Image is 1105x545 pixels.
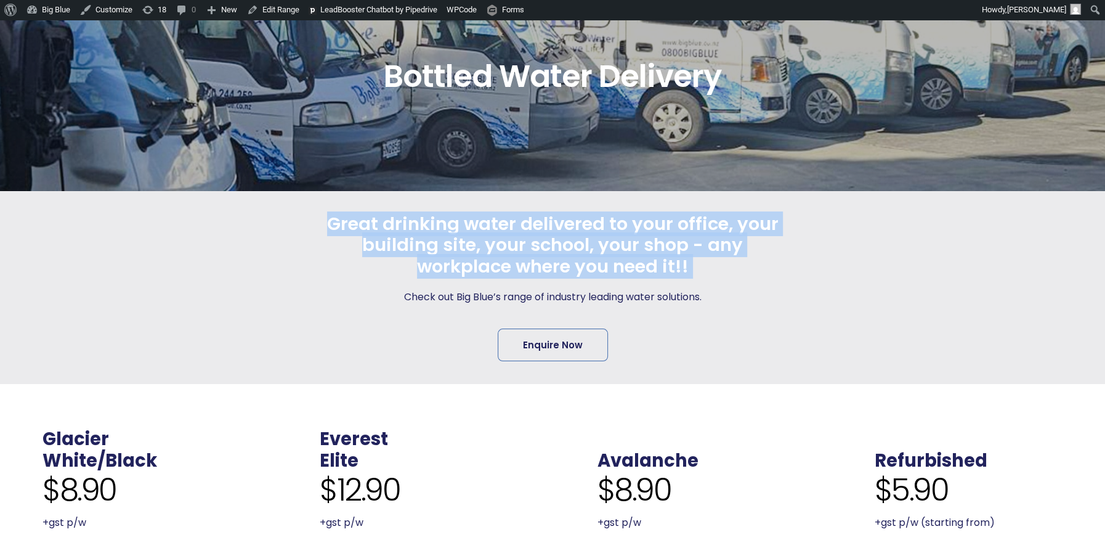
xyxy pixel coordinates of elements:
[597,427,602,451] span: .
[498,329,608,361] a: Enquire Now
[597,448,698,473] a: Avalanche
[42,427,109,451] a: Glacier
[320,427,388,451] a: Everest
[309,7,317,15] img: logo.svg
[83,61,1022,92] span: Bottled Water Delivery
[42,472,116,509] span: $8.90
[42,448,157,473] a: White/Black
[875,514,1062,531] p: +gst p/w (starting from)
[875,472,949,509] span: $5.90
[1007,5,1066,14] span: [PERSON_NAME]
[597,514,785,531] p: +gst p/w
[320,472,400,509] span: $12.90
[1024,464,1088,528] iframe: Chatbot
[320,514,508,531] p: +gst p/w
[875,427,880,451] span: .
[323,213,782,277] span: Great drinking water delivered to your office, your building site, your school, your shop - any w...
[320,448,358,473] a: Elite
[323,289,782,306] p: Check out Big Blue’s range of industry leading water solutions.
[42,514,230,531] p: +gst p/w
[597,472,671,509] span: $8.90
[875,448,987,473] a: Refurbished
